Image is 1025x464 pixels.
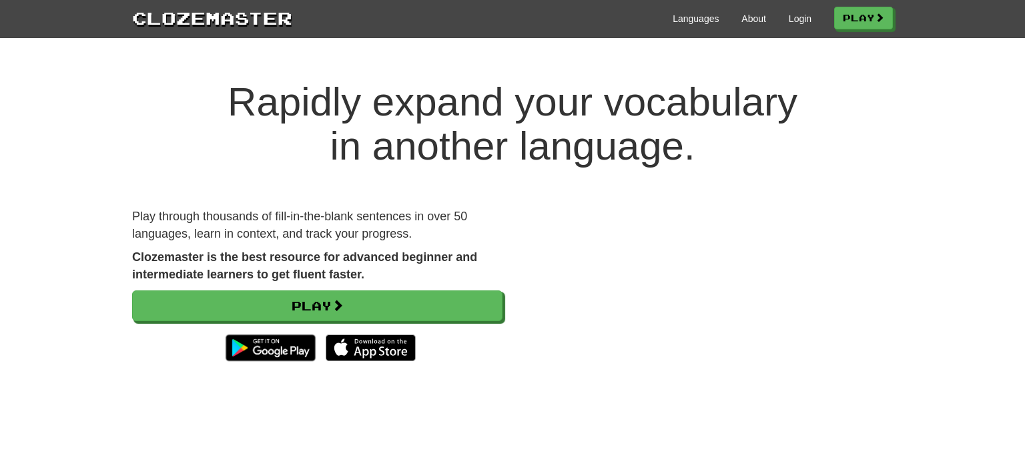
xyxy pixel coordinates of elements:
[326,334,416,361] img: Download_on_the_App_Store_Badge_US-UK_135x40-25178aeef6eb6b83b96f5f2d004eda3bffbb37122de64afbaef7...
[834,7,893,29] a: Play
[132,5,292,30] a: Clozemaster
[789,12,811,25] a: Login
[132,250,477,281] strong: Clozemaster is the best resource for advanced beginner and intermediate learners to get fluent fa...
[741,12,766,25] a: About
[673,12,719,25] a: Languages
[219,328,322,368] img: Get it on Google Play
[132,290,502,321] a: Play
[132,208,502,242] p: Play through thousands of fill-in-the-blank sentences in over 50 languages, learn in context, and...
